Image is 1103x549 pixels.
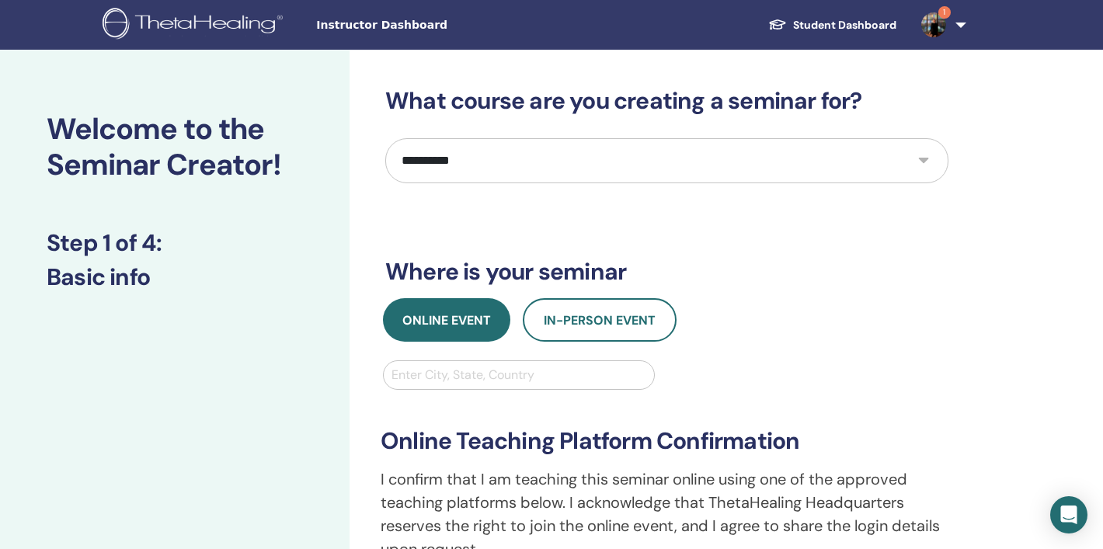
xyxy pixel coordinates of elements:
img: logo.png [103,8,288,43]
img: default.jpg [921,12,946,37]
div: Open Intercom Messenger [1050,496,1087,533]
h3: What course are you creating a seminar for? [385,87,948,115]
span: Instructor Dashboard [316,17,549,33]
h3: Where is your seminar [385,258,948,286]
h3: Step 1 of 4 : [47,229,303,257]
span: 1 [938,6,951,19]
button: Online Event [383,298,510,342]
img: graduation-cap-white.svg [768,18,787,31]
h3: Online Teaching Platform Confirmation [381,427,953,455]
h2: Welcome to the Seminar Creator! [47,112,303,182]
span: Online Event [402,312,491,328]
a: Student Dashboard [756,11,909,40]
h3: Basic info [47,263,303,291]
button: In-Person Event [523,298,677,342]
span: In-Person Event [544,312,656,328]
